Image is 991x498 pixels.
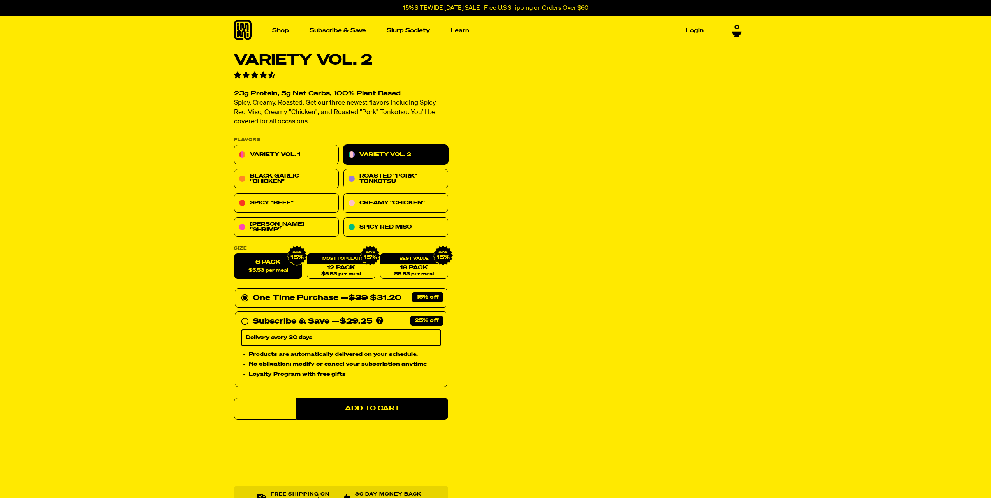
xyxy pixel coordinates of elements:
span: $5.53 per meal [321,272,361,277]
div: — [332,315,372,328]
li: No obligation: modify or cancel your subscription anytime [249,360,441,369]
a: Creamy "Chicken" [343,194,448,213]
span: Add to Cart [345,406,400,412]
a: Shop [269,25,292,37]
del: $39 [349,294,368,302]
img: IMG_9632.png [360,246,380,266]
span: 0 [734,24,739,31]
img: IMG_9632.png [287,246,307,266]
a: Login [683,25,707,37]
a: 0 [732,24,742,37]
a: [PERSON_NAME] "Shrimp" [234,218,339,237]
p: 15% SITEWIDE [DATE] SALE | Free U.S Shipping on Orders Over $60 [403,5,588,12]
p: Spicy. Creamy. Roasted. Get our three newest flavors including Spicy Red Miso, Creamy "Chicken", ... [234,99,448,127]
h1: Variety Vol. 2 [234,53,448,68]
p: Flavors [234,138,448,142]
span: $29.25 [340,318,372,326]
div: One Time Purchase [241,292,441,304]
a: Spicy Red Miso [343,218,448,237]
a: Slurp Society [384,25,433,37]
a: 18 Pack$5.53 per meal [380,254,448,279]
span: $31.20 [349,294,401,302]
a: Variety Vol. 1 [234,145,339,165]
a: Variety Vol. 2 [343,145,448,165]
span: $5.53 per meal [248,268,288,273]
nav: Main navigation [269,16,707,45]
div: — [341,292,401,304]
img: IMG_9632.png [433,246,453,266]
label: Size [234,246,448,251]
button: Add to Cart [296,398,448,420]
a: Black Garlic "Chicken" [234,169,339,189]
a: 12 Pack$5.53 per meal [307,254,375,279]
label: 6 Pack [234,254,302,279]
a: Subscribe & Save [306,25,369,37]
a: Roasted "Pork" Tonkotsu [343,169,448,189]
li: Products are automatically delivered on your schedule. [249,350,441,359]
a: Learn [447,25,472,37]
span: $5.53 per meal [394,272,434,277]
li: Loyalty Program with free gifts [249,370,441,379]
div: Subscribe & Save [253,315,329,328]
a: Spicy "Beef" [234,194,339,213]
select: Subscribe & Save —$29.25 Products are automatically delivered on your schedule. No obligation: mo... [241,330,441,346]
h2: 23g Protein, 5g Net Carbs, 100% Plant Based [234,91,448,97]
span: 4.70 stars [234,72,277,79]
